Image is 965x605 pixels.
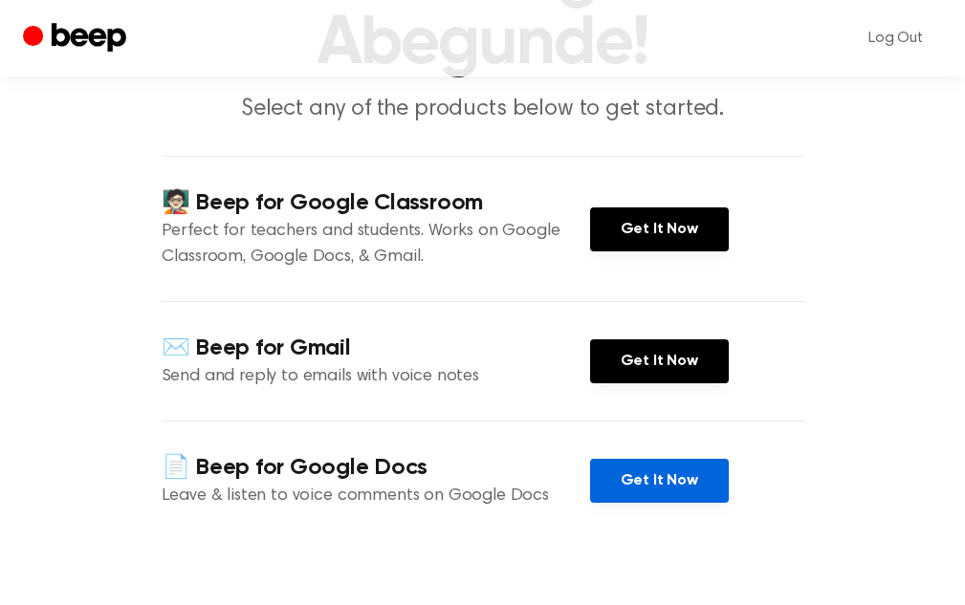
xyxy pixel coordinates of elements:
h4: ✉️ Beep for Gmail [162,333,590,364]
p: Send and reply to emails with voice notes [162,364,590,390]
p: Leave & listen to voice comments on Google Docs [162,484,590,509]
h4: 📄 Beep for Google Docs [162,452,590,484]
a: Get It Now [590,339,729,383]
p: Perfect for teachers and students. Works on Google Classroom, Google Docs, & Gmail. [162,219,590,270]
a: Get It Now [590,459,729,503]
a: Log Out [849,15,942,61]
p: Select any of the products below to get started. [116,94,850,125]
h4: 🧑🏻‍🏫 Beep for Google Classroom [162,187,590,219]
a: Beep [23,20,131,57]
a: Get It Now [590,207,729,251]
